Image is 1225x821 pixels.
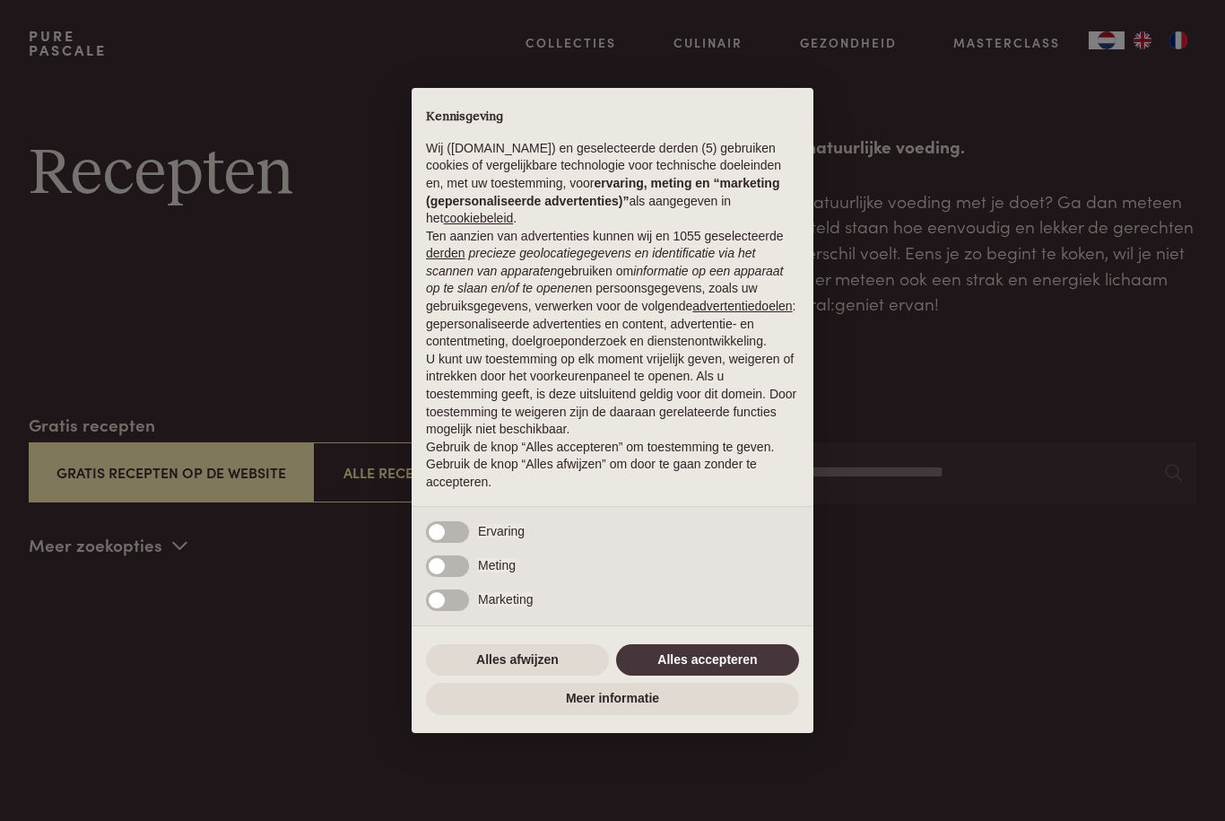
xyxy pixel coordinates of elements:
[426,264,784,296] em: informatie op een apparaat op te slaan en/of te openen
[443,211,513,225] a: cookiebeleid
[478,558,516,572] span: Meting
[478,524,525,538] span: Ervaring
[426,351,799,439] p: U kunt uw toestemming op elk moment vrijelijk geven, weigeren of intrekken door het voorkeurenpan...
[426,644,609,677] button: Alles afwijzen
[426,245,465,263] button: derden
[426,439,799,492] p: Gebruik de knop “Alles accepteren” om toestemming te geven. Gebruik de knop “Alles afwijzen” om d...
[426,140,799,228] p: Wij ([DOMAIN_NAME]) en geselecteerde derden (5) gebruiken cookies of vergelijkbare technologie vo...
[426,228,799,351] p: Ten aanzien van advertenties kunnen wij en 1055 geselecteerde gebruiken om en persoonsgegevens, z...
[426,109,799,126] h2: Kennisgeving
[426,683,799,715] button: Meer informatie
[692,298,792,316] button: advertentiedoelen
[478,592,533,607] span: Marketing
[616,644,799,677] button: Alles accepteren
[426,246,755,278] em: precieze geolocatiegegevens en identificatie via het scannen van apparaten
[426,176,779,208] strong: ervaring, meting en “marketing (gepersonaliseerde advertenties)”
